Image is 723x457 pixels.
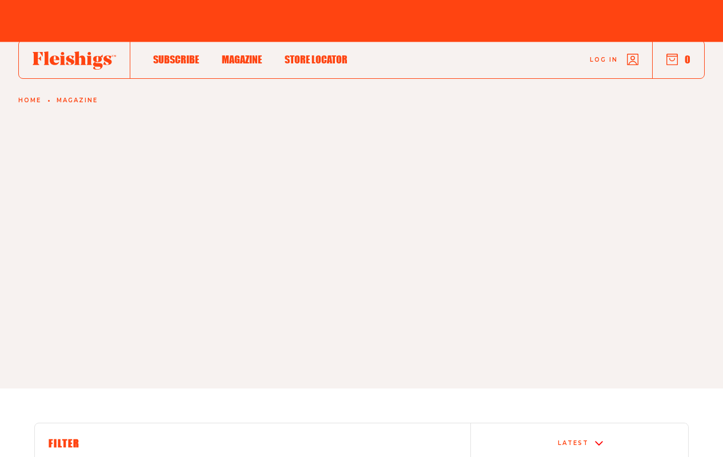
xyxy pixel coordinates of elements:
span: Log in [590,55,618,64]
a: Subscribe [153,51,199,67]
span: Magazine [222,53,262,66]
span: Subscribe [153,53,199,66]
a: Magazine [57,97,98,104]
h6: Filter [49,437,457,450]
a: Log in [590,54,638,65]
button: 0 [666,53,690,66]
a: Home [18,97,41,104]
a: Store locator [285,51,347,67]
div: Latest [558,440,589,447]
span: Store locator [285,53,347,66]
a: Magazine [222,51,262,67]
